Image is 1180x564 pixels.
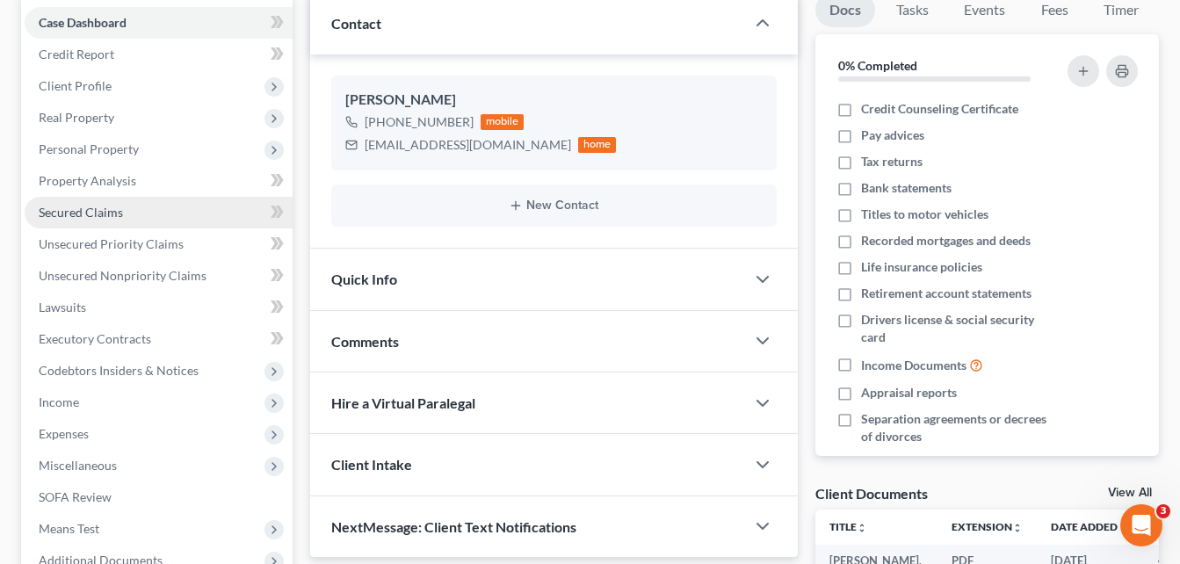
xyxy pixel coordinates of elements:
[861,258,982,276] span: Life insurance policies
[1051,520,1130,533] a: Date Added expand_more
[861,311,1058,346] span: Drivers license & social security card
[25,39,293,70] a: Credit Report
[861,153,923,170] span: Tax returns
[25,7,293,39] a: Case Dashboard
[861,100,1018,118] span: Credit Counseling Certificate
[861,179,952,197] span: Bank statements
[331,518,576,535] span: NextMessage: Client Text Notifications
[39,205,123,220] span: Secured Claims
[1120,504,1162,546] iframe: Intercom live chat
[857,523,867,533] i: unfold_more
[829,520,867,533] a: Titleunfold_more
[25,228,293,260] a: Unsecured Priority Claims
[345,199,763,213] button: New Contact
[39,15,127,30] span: Case Dashboard
[1108,487,1152,499] a: View All
[331,333,399,350] span: Comments
[861,127,924,144] span: Pay advices
[39,141,139,156] span: Personal Property
[39,363,199,378] span: Codebtors Insiders & Notices
[331,271,397,287] span: Quick Info
[39,236,184,251] span: Unsecured Priority Claims
[861,410,1058,445] span: Separation agreements or decrees of divorces
[861,357,966,374] span: Income Documents
[331,456,412,473] span: Client Intake
[39,47,114,61] span: Credit Report
[1156,504,1170,518] span: 3
[39,489,112,504] span: SOFA Review
[25,197,293,228] a: Secured Claims
[25,260,293,292] a: Unsecured Nonpriority Claims
[838,58,917,73] strong: 0% Completed
[365,136,571,154] div: [EMAIL_ADDRESS][DOMAIN_NAME]
[25,323,293,355] a: Executory Contracts
[861,384,957,401] span: Appraisal reports
[39,521,99,536] span: Means Test
[861,206,988,223] span: Titles to motor vehicles
[861,232,1031,249] span: Recorded mortgages and deeds
[39,78,112,93] span: Client Profile
[815,484,928,503] div: Client Documents
[39,458,117,473] span: Miscellaneous
[365,113,474,131] div: [PHONE_NUMBER]
[39,300,86,315] span: Lawsuits
[331,15,381,32] span: Contact
[481,114,525,130] div: mobile
[39,110,114,125] span: Real Property
[578,137,617,153] div: home
[39,331,151,346] span: Executory Contracts
[952,520,1023,533] a: Extensionunfold_more
[39,268,206,283] span: Unsecured Nonpriority Claims
[331,394,475,411] span: Hire a Virtual Paralegal
[25,292,293,323] a: Lawsuits
[1012,523,1023,533] i: unfold_more
[861,285,1032,302] span: Retirement account statements
[25,165,293,197] a: Property Analysis
[39,394,79,409] span: Income
[345,90,763,111] div: [PERSON_NAME]
[39,426,89,441] span: Expenses
[39,173,136,188] span: Property Analysis
[25,481,293,513] a: SOFA Review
